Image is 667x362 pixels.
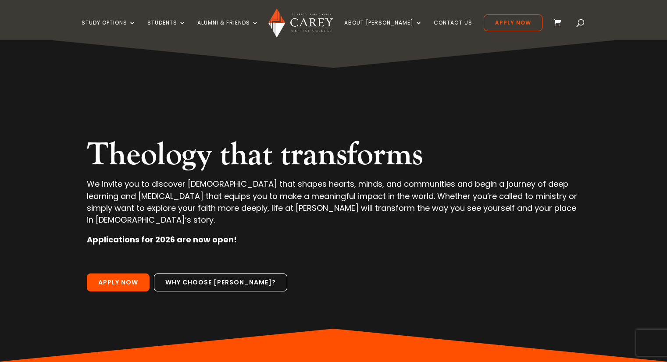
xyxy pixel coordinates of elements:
img: Carey Baptist College [268,8,333,38]
a: About [PERSON_NAME] [344,20,422,40]
h2: Theology that transforms [87,136,580,178]
a: Study Options [82,20,136,40]
a: Apply Now [484,14,542,31]
strong: Applications for 2026 are now open! [87,234,237,245]
a: Apply Now [87,273,150,292]
p: We invite you to discover [DEMOGRAPHIC_DATA] that shapes hearts, minds, and communities and begin... [87,178,580,234]
a: Why choose [PERSON_NAME]? [154,273,287,292]
a: Alumni & Friends [197,20,259,40]
a: Contact Us [434,20,472,40]
a: Students [147,20,186,40]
